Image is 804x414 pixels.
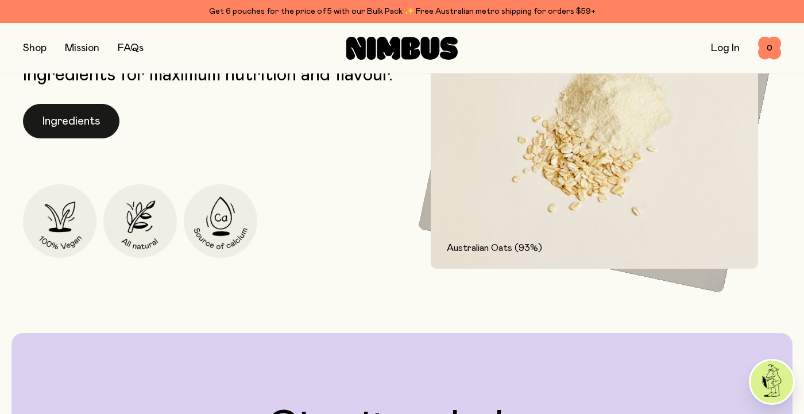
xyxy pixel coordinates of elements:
[751,361,793,403] img: agent
[431,24,758,269] img: Raw oats and oats in powdered form
[711,43,740,53] a: Log In
[118,43,144,53] a: FAQs
[447,241,742,255] p: Australian Oats (93%)
[23,5,781,18] div: Get 6 pouches for the price of 5 with our Bulk Pack ✨ Free Australian metro shipping for orders $59+
[23,104,119,138] button: Ingredients
[65,43,99,53] a: Mission
[758,37,781,60] button: 0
